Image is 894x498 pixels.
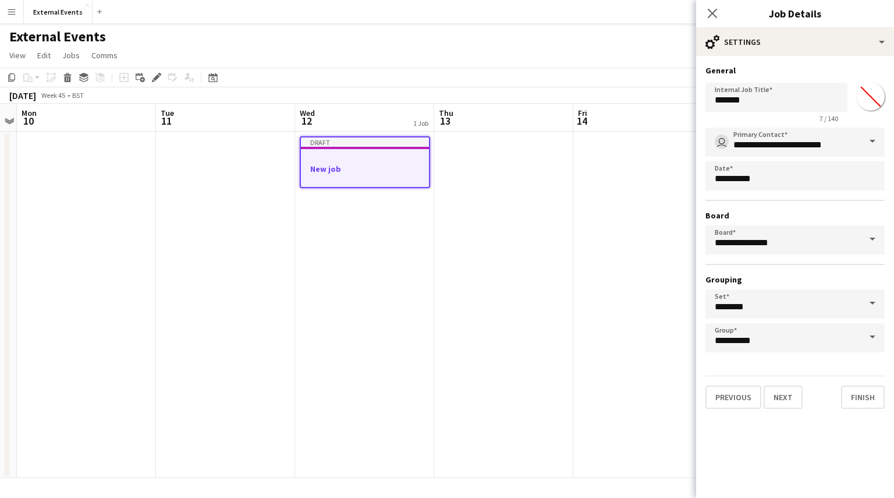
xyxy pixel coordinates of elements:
div: BST [72,91,84,100]
span: Thu [439,108,453,118]
span: 12 [298,114,315,128]
span: 7 / 140 [810,114,847,123]
h3: New job [301,164,429,174]
div: Draft [301,137,429,147]
div: Settings [696,28,894,56]
span: Comms [91,50,118,61]
h3: Job Details [696,6,894,21]
button: Previous [705,386,761,409]
span: Mon [22,108,37,118]
span: Wed [300,108,315,118]
span: 11 [159,114,174,128]
span: Tue [161,108,174,118]
app-job-card: DraftNew job [300,136,430,188]
button: External Events [24,1,93,23]
div: 1 Job [413,119,428,128]
h3: General [705,65,885,76]
span: Jobs [62,50,80,61]
span: Week 45 [38,91,68,100]
a: Comms [87,48,122,63]
a: View [5,48,30,63]
span: Edit [37,50,51,61]
span: 13 [437,114,453,128]
span: 10 [20,114,37,128]
span: 14 [576,114,587,128]
span: View [9,50,26,61]
a: Jobs [58,48,84,63]
a: Edit [33,48,55,63]
button: Finish [841,386,885,409]
div: [DATE] [9,90,36,101]
span: Fri [578,108,587,118]
h1: External Events [9,28,106,45]
h3: Board [705,210,885,221]
h3: Grouping [705,274,885,285]
button: Next [764,386,803,409]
